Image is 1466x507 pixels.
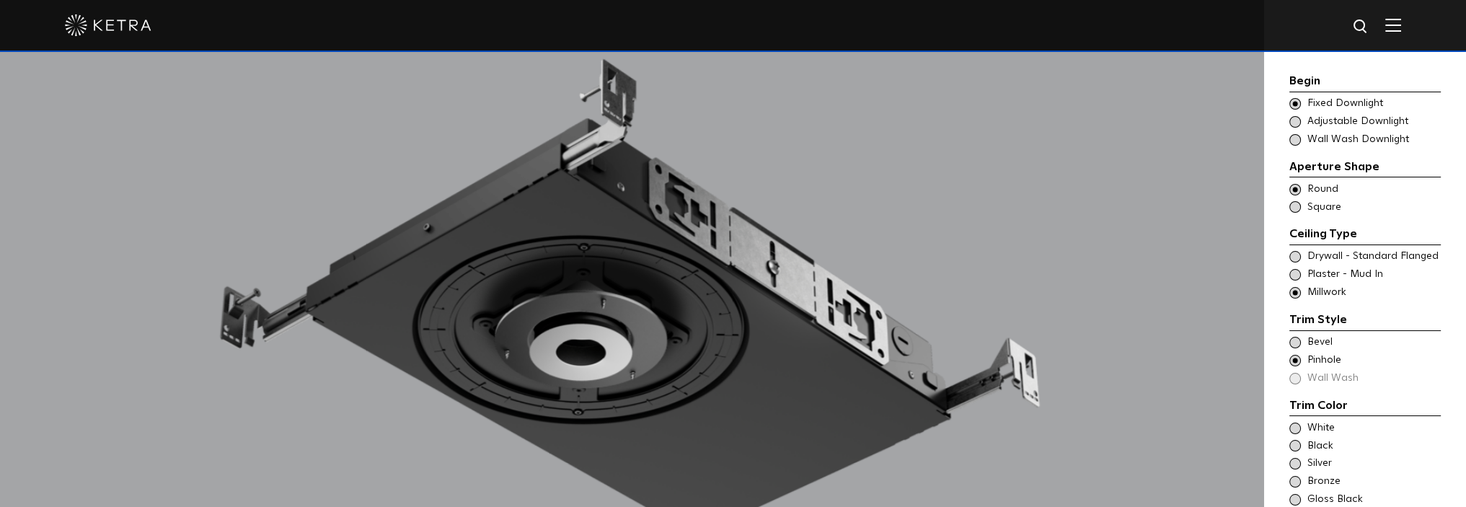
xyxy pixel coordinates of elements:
[1307,475,1439,489] span: Bronze
[1307,182,1439,197] span: Round
[1289,72,1441,92] div: Begin
[1307,493,1439,507] span: Gloss Black
[65,14,151,36] img: ketra-logo-2019-white
[1307,439,1439,454] span: Black
[1307,97,1439,111] span: Fixed Downlight
[1289,225,1441,245] div: Ceiling Type
[1307,335,1439,350] span: Bevel
[1307,457,1439,471] span: Silver
[1307,421,1439,436] span: White
[1289,397,1441,417] div: Trim Color
[1307,268,1439,282] span: Plaster - Mud In
[1289,311,1441,331] div: Trim Style
[1385,18,1401,32] img: Hamburger%20Nav.svg
[1307,353,1439,368] span: Pinhole
[1307,286,1439,300] span: Millwork
[1307,133,1439,147] span: Wall Wash Downlight
[1307,250,1439,264] span: Drywall - Standard Flanged
[1352,18,1370,36] img: search icon
[1289,158,1441,178] div: Aperture Shape
[1307,115,1439,129] span: Adjustable Downlight
[1307,200,1439,215] span: Square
